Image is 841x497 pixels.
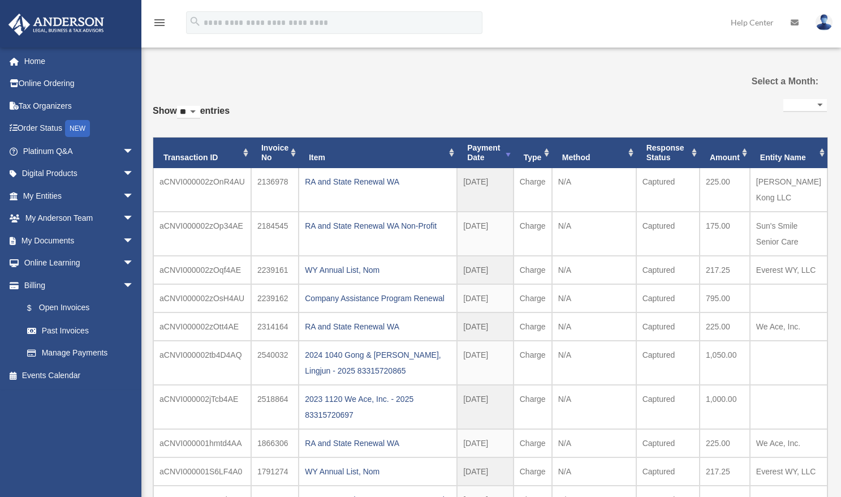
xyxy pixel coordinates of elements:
td: N/A [552,429,636,457]
td: 2239161 [251,256,299,284]
td: aCNVI000002zOtt4AE [153,312,251,341]
td: Charge [514,212,552,256]
td: Captured [636,212,700,256]
td: [DATE] [457,429,514,457]
span: arrow_drop_down [123,207,145,230]
td: 795.00 [700,284,750,312]
td: Charge [514,284,552,312]
td: [DATE] [457,212,514,256]
th: Amount: activate to sort column ascending [700,138,750,168]
label: Select a Month: [723,74,818,89]
td: 2540032 [251,341,299,385]
img: Anderson Advisors Platinum Portal [5,14,107,36]
td: 217.25 [700,457,750,486]
a: My Anderson Teamarrow_drop_down [8,207,151,230]
select: Showentries [177,106,200,119]
th: Type: activate to sort column ascending [514,138,552,168]
td: Captured [636,312,700,341]
a: Home [8,50,151,72]
td: [DATE] [457,341,514,385]
td: [DATE] [457,457,514,486]
td: Captured [636,385,700,429]
div: RA and State Renewal WA [305,174,451,190]
i: menu [153,16,166,29]
td: 2314164 [251,312,299,341]
td: [DATE] [457,385,514,429]
a: Order StatusNEW [8,117,151,140]
td: Charge [514,385,552,429]
td: Captured [636,429,700,457]
td: 225.00 [700,312,750,341]
a: $Open Invoices [16,297,151,320]
td: [DATE] [457,312,514,341]
td: aCNVI000002jTcb4AE [153,385,251,429]
th: Transaction ID: activate to sort column ascending [153,138,251,168]
td: 175.00 [700,212,750,256]
label: Show entries [153,103,230,130]
td: 1866306 [251,429,299,457]
div: 2024 1040 Gong & [PERSON_NAME], Lingjun - 2025 83315720865 [305,347,451,379]
i: search [189,15,201,28]
td: aCNVI000002zOnR4AU [153,168,251,212]
div: WY Annual List, Nom [305,262,451,278]
th: Payment Date: activate to sort column ascending [457,138,514,168]
a: Tax Organizers [8,95,151,117]
td: [DATE] [457,284,514,312]
td: N/A [552,256,636,284]
td: 1791274 [251,457,299,486]
td: [PERSON_NAME] Kong LLC [750,168,827,212]
td: Sun's Smile Senior Care [750,212,827,256]
div: RA and State Renewal WA [305,435,451,451]
a: Online Ordering [8,72,151,95]
td: Charge [514,457,552,486]
a: Digital Productsarrow_drop_down [8,162,151,185]
td: N/A [552,457,636,486]
a: Past Invoices [16,319,145,342]
a: Platinum Q&Aarrow_drop_down [8,140,151,162]
div: Company Assistance Program Renewal [305,290,451,306]
td: aCNVI000001hmtd4AA [153,429,251,457]
td: aCNVI000001S6LF4A0 [153,457,251,486]
div: NEW [65,120,90,137]
td: 225.00 [700,429,750,457]
td: N/A [552,341,636,385]
td: We Ace, Inc. [750,429,827,457]
td: Charge [514,256,552,284]
td: 225.00 [700,168,750,212]
td: [DATE] [457,256,514,284]
th: Method: activate to sort column ascending [552,138,636,168]
a: My Documentsarrow_drop_down [8,229,151,252]
td: We Ace, Inc. [750,312,827,341]
td: aCNVI000002tb4D4AQ [153,341,251,385]
td: Charge [514,168,552,212]
td: aCNVI000002zOp34AE [153,212,251,256]
a: Online Learningarrow_drop_down [8,252,151,275]
div: RA and State Renewal WA Non-Profit [305,218,451,234]
td: N/A [552,284,636,312]
td: 2518864 [251,385,299,429]
td: aCNVI000002zOsH4AU [153,284,251,312]
a: Manage Payments [16,342,151,365]
td: Captured [636,457,700,486]
td: N/A [552,168,636,212]
td: N/A [552,385,636,429]
span: arrow_drop_down [123,274,145,297]
td: N/A [552,212,636,256]
td: aCNVI000002zOqf4AE [153,256,251,284]
a: My Entitiesarrow_drop_down [8,185,151,207]
td: 2136978 [251,168,299,212]
a: menu [153,20,166,29]
td: 1,000.00 [700,385,750,429]
div: WY Annual List, Nom [305,464,451,479]
td: Captured [636,284,700,312]
td: Everest WY, LLC [750,256,827,284]
th: Item: activate to sort column ascending [299,138,457,168]
span: arrow_drop_down [123,229,145,252]
span: arrow_drop_down [123,162,145,186]
div: 2023 1120 We Ace, Inc. - 2025 83315720697 [305,391,451,423]
td: [DATE] [457,168,514,212]
span: arrow_drop_down [123,140,145,163]
th: Entity Name: activate to sort column ascending [750,138,827,168]
td: 217.25 [700,256,750,284]
td: Captured [636,256,700,284]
